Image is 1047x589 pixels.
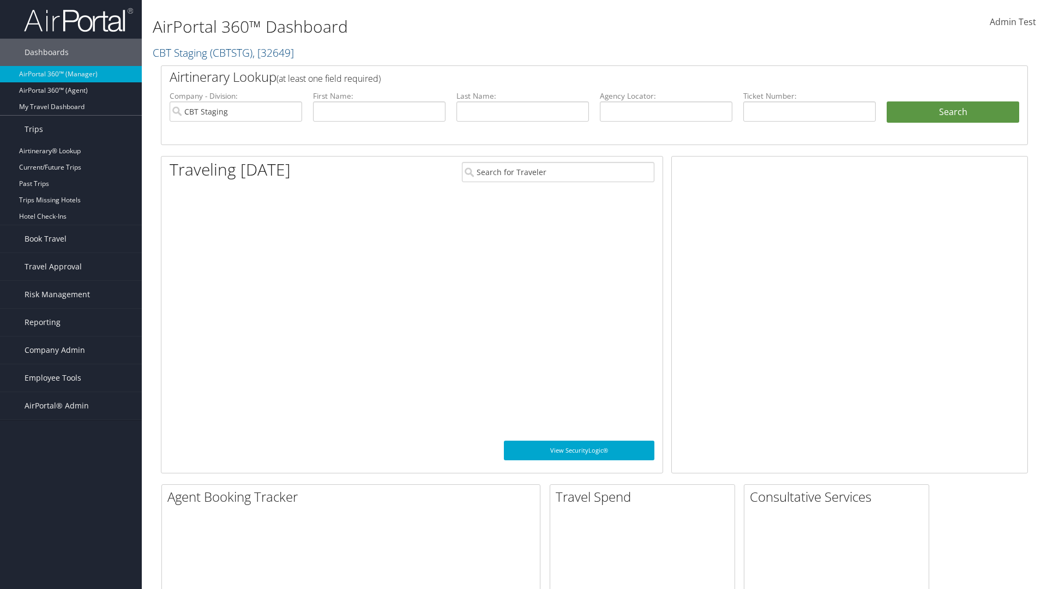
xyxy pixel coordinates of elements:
h2: Travel Spend [556,488,735,506]
span: Travel Approval [25,253,82,280]
span: Trips [25,116,43,143]
h2: Airtinerary Lookup [170,68,947,86]
h1: AirPortal 360™ Dashboard [153,15,742,38]
button: Search [887,101,1019,123]
span: , [ 32649 ] [252,45,294,60]
span: (at least one field required) [276,73,381,85]
img: airportal-logo.png [24,7,133,33]
a: CBT Staging [153,45,294,60]
label: Ticket Number: [743,91,876,101]
span: Risk Management [25,281,90,308]
h1: Traveling [DATE] [170,158,291,181]
h2: Consultative Services [750,488,929,506]
span: Dashboards [25,39,69,66]
input: Search for Traveler [462,162,654,182]
label: Agency Locator: [600,91,732,101]
a: Admin Test [990,5,1036,39]
span: Admin Test [990,16,1036,28]
span: ( CBTSTG ) [210,45,252,60]
label: First Name: [313,91,446,101]
span: AirPortal® Admin [25,392,89,419]
h2: Agent Booking Tracker [167,488,540,506]
a: View SecurityLogic® [504,441,654,460]
span: Employee Tools [25,364,81,392]
label: Company - Division: [170,91,302,101]
span: Reporting [25,309,61,336]
label: Last Name: [456,91,589,101]
span: Book Travel [25,225,67,253]
span: Company Admin [25,336,85,364]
